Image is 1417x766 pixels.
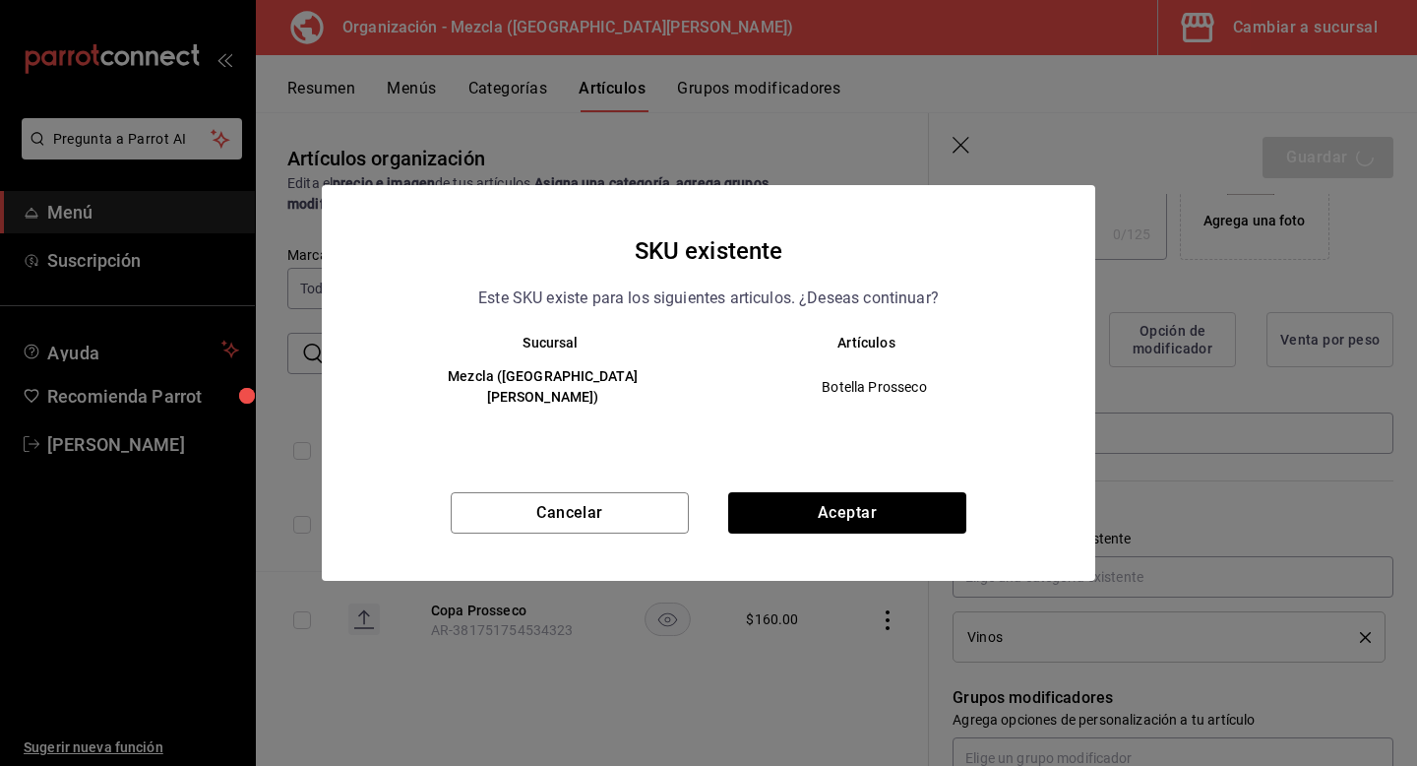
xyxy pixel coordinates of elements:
button: Cancelar [451,492,689,534]
th: Artículos [708,335,1056,351]
h6: Mezcla ([GEOGRAPHIC_DATA][PERSON_NAME]) [393,366,693,410]
h4: SKU existente [635,232,783,270]
th: Sucursal [361,335,708,351]
button: Aceptar [728,492,966,534]
span: Botella Prosseco [725,377,1023,397]
p: Este SKU existe para los siguientes articulos. ¿Deseas continuar? [478,286,939,311]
